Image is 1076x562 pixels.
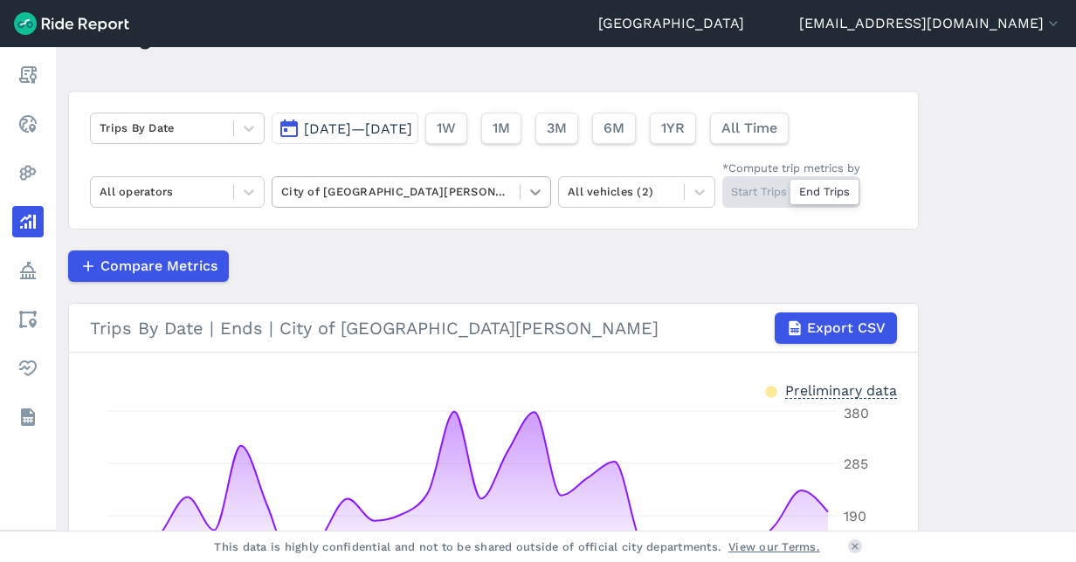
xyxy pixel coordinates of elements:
a: Report [12,59,44,91]
button: 3M [535,113,578,144]
tspan: 285 [844,456,868,472]
button: 1YR [650,113,696,144]
button: 1W [425,113,467,144]
div: *Compute trip metrics by [722,160,860,176]
div: Trips By Date | Ends | City of [GEOGRAPHIC_DATA][PERSON_NAME] [90,312,897,344]
a: Health [12,353,44,384]
span: All Time [721,118,777,139]
tspan: 380 [844,405,869,421]
a: Policy [12,255,44,286]
span: 1M [493,118,510,139]
button: [EMAIL_ADDRESS][DOMAIN_NAME] [799,13,1062,34]
span: 1YR [661,118,685,139]
button: 6M [592,113,636,144]
button: [DATE]—[DATE] [272,113,418,144]
span: Export CSV [807,318,886,339]
button: 1M [481,113,521,144]
tspan: 190 [844,508,866,524]
a: Areas [12,304,44,335]
button: Export CSV [775,312,897,344]
span: 6M [604,118,624,139]
button: All Time [710,113,789,144]
span: [DATE]—[DATE] [304,120,412,137]
img: Ride Report [14,12,129,35]
a: Datasets [12,401,44,433]
a: View our Terms. [728,538,820,555]
a: Realtime [12,108,44,140]
a: Heatmaps [12,157,44,188]
div: Preliminary data [785,380,897,399]
span: 1W [437,118,456,139]
button: Compare Metrics [68,250,229,282]
span: 3M [547,118,567,139]
a: [GEOGRAPHIC_DATA] [598,13,744,34]
a: Analyze [12,206,44,237]
span: Compare Metrics [100,256,217,277]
